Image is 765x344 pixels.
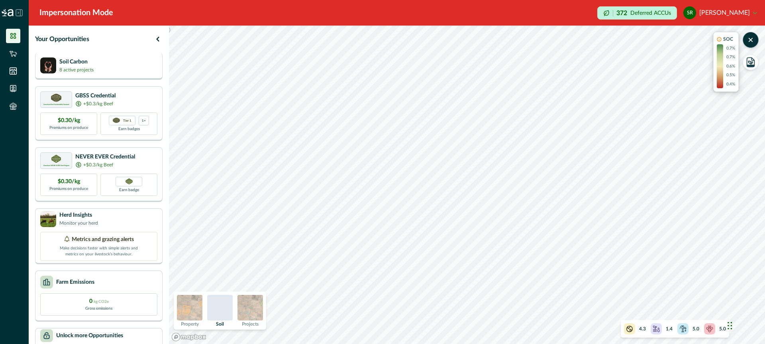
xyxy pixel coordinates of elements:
p: $0.30/kg [58,178,80,186]
p: 372 [616,10,627,16]
img: Logo [2,9,14,16]
div: more credentials avaialble [139,116,149,125]
p: SOC [723,36,733,43]
div: Impersonation Mode [39,7,113,19]
p: Premiums on produce [49,125,88,131]
p: Gross emissions [85,306,112,312]
p: 0 [89,297,109,306]
img: Greenham NEVER EVER certification badge [126,178,133,184]
p: 0.5% [726,72,735,78]
p: 0.6% [726,63,735,69]
p: 0.4% [726,81,735,87]
p: 1+ [142,118,146,123]
div: Drag [728,314,732,338]
p: Monitor your herd [59,219,98,227]
iframe: Chat Widget [725,306,765,344]
p: Metrics and grazing alerts [72,235,134,244]
p: 8 active projects [59,66,94,73]
p: Soil Carbon [59,58,94,66]
p: 0.7% [726,54,735,60]
a: Mapbox logo [171,332,206,342]
p: 5.0 [692,325,699,332]
p: NEVER EVER Credential [75,153,135,161]
p: +$0.3/kg Beef [83,100,113,107]
p: $0.30/kg [58,117,80,125]
p: Property [181,322,199,326]
p: +$0.3/kg Beef [83,161,113,168]
img: projects preview [237,295,263,320]
p: Soil [216,322,224,326]
img: certification logo [51,94,61,102]
p: 1.4 [666,325,673,332]
img: property preview [177,295,202,320]
p: 5.0 [719,325,726,332]
p: 4.3 [639,325,646,332]
p: Tier 1 [123,118,131,123]
button: Scott Reid[PERSON_NAME] [683,3,757,22]
p: Make decisions faster with simple alerts and metrics on your livestock’s behaviour. [59,244,139,257]
p: Herd Insights [59,211,98,219]
img: certification logo [113,118,120,123]
p: 0.7% [726,45,735,51]
p: GBSS Credential [75,92,116,100]
p: Your Opportunities [35,34,89,44]
p: Greenham NEVER EVER Beef Program [43,165,69,166]
p: Earn badge [119,186,139,193]
p: Deferred ACCUs [630,10,671,16]
p: Projects [242,322,259,326]
span: kg CO2e [94,300,109,304]
p: Greenham Beef Sustainability Standard [43,104,69,105]
p: Unlock more Opportunities [56,332,123,340]
img: certification logo [51,155,61,163]
p: Earn badges [118,125,140,132]
p: Farm Emissions [56,278,94,287]
p: Premiums on produce [49,186,88,192]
